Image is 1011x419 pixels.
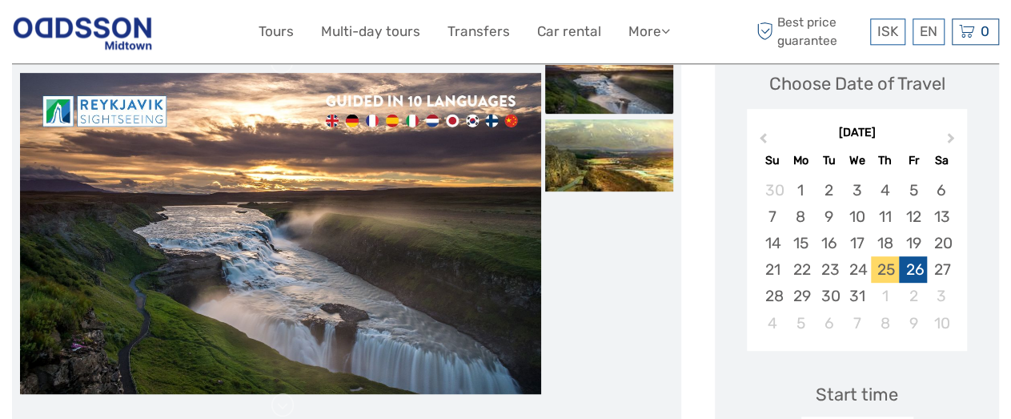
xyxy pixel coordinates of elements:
div: Choose Tuesday, January 6th, 2026 [815,310,843,336]
div: Choose Wednesday, December 10th, 2025 [843,203,871,230]
button: Previous Month [748,129,774,155]
div: EN [913,18,945,45]
div: Choose Sunday, November 30th, 2025 [758,177,786,203]
button: Next Month [940,129,965,155]
div: Tu [815,150,843,171]
img: 1d0a7066f666415b8ef8680042674dd5_main_slider.jpg [20,73,541,394]
div: Sa [927,150,955,171]
span: ISK [877,23,898,39]
p: We're away right now. Please check back later! [22,28,181,41]
span: Best price guarantee [752,14,866,49]
div: Choose Tuesday, December 16th, 2025 [815,230,843,256]
div: Choose Friday, December 12th, 2025 [899,203,927,230]
div: Choose Saturday, December 27th, 2025 [927,256,955,283]
div: Choose Monday, December 15th, 2025 [787,230,815,256]
div: Choose Saturday, January 3rd, 2026 [927,283,955,309]
a: Transfers [447,20,510,43]
div: Choose Saturday, December 13th, 2025 [927,203,955,230]
div: Choose Wednesday, December 3rd, 2025 [843,177,871,203]
div: Choose Monday, December 8th, 2025 [787,203,815,230]
div: Th [871,150,899,171]
div: Choose Monday, December 1st, 2025 [787,177,815,203]
div: We [843,150,871,171]
a: Tours [259,20,294,43]
div: Choose Saturday, January 10th, 2026 [927,310,955,336]
span: 0 [978,23,992,39]
div: Choose Sunday, January 4th, 2026 [758,310,786,336]
div: Choose Monday, December 29th, 2025 [787,283,815,309]
div: Choose Tuesday, December 2nd, 2025 [815,177,843,203]
div: Choose Wednesday, December 17th, 2025 [843,230,871,256]
div: Mo [787,150,815,171]
div: Choose Friday, December 26th, 2025 [899,256,927,283]
div: Choose Thursday, January 1st, 2026 [871,283,899,309]
div: Choose Sunday, December 14th, 2025 [758,230,786,256]
div: Choose Saturday, December 6th, 2025 [927,177,955,203]
div: Choose Tuesday, December 9th, 2025 [815,203,843,230]
div: Choose Tuesday, December 30th, 2025 [815,283,843,309]
div: Start time [816,382,898,407]
div: Choose Thursday, December 4th, 2025 [871,177,899,203]
div: Choose Thursday, January 8th, 2026 [871,310,899,336]
img: Reykjavik Residence [12,12,153,51]
a: More [628,20,670,43]
div: Choose Thursday, December 25th, 2025 [871,256,899,283]
a: Multi-day tours [321,20,420,43]
img: 1d0a7066f666415b8ef8680042674dd5_slider_thumbnail.jpg [545,42,673,114]
div: Choose Sunday, December 7th, 2025 [758,203,786,230]
div: Fr [899,150,927,171]
div: Choose Wednesday, December 24th, 2025 [843,256,871,283]
div: Choose Date of Travel [769,71,945,96]
div: Choose Friday, December 5th, 2025 [899,177,927,203]
div: Choose Monday, January 5th, 2026 [787,310,815,336]
div: Choose Wednesday, December 31st, 2025 [843,283,871,309]
div: [DATE] [747,125,967,142]
a: Car rental [537,20,601,43]
div: Choose Thursday, December 18th, 2025 [871,230,899,256]
div: Choose Friday, January 2nd, 2026 [899,283,927,309]
div: month 2025-12 [752,177,961,336]
div: Choose Friday, December 19th, 2025 [899,230,927,256]
div: Choose Friday, January 9th, 2026 [899,310,927,336]
div: Su [758,150,786,171]
div: Choose Monday, December 22nd, 2025 [787,256,815,283]
div: Choose Thursday, December 11th, 2025 [871,203,899,230]
div: Choose Saturday, December 20th, 2025 [927,230,955,256]
img: dba84d918c6a43f7a55af4c64fa0116b_slider_thumbnail.jpg [545,119,673,191]
div: Choose Tuesday, December 23rd, 2025 [815,256,843,283]
div: Choose Sunday, December 21st, 2025 [758,256,786,283]
div: Choose Wednesday, January 7th, 2026 [843,310,871,336]
button: Open LiveChat chat widget [184,25,203,44]
div: Choose Sunday, December 28th, 2025 [758,283,786,309]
